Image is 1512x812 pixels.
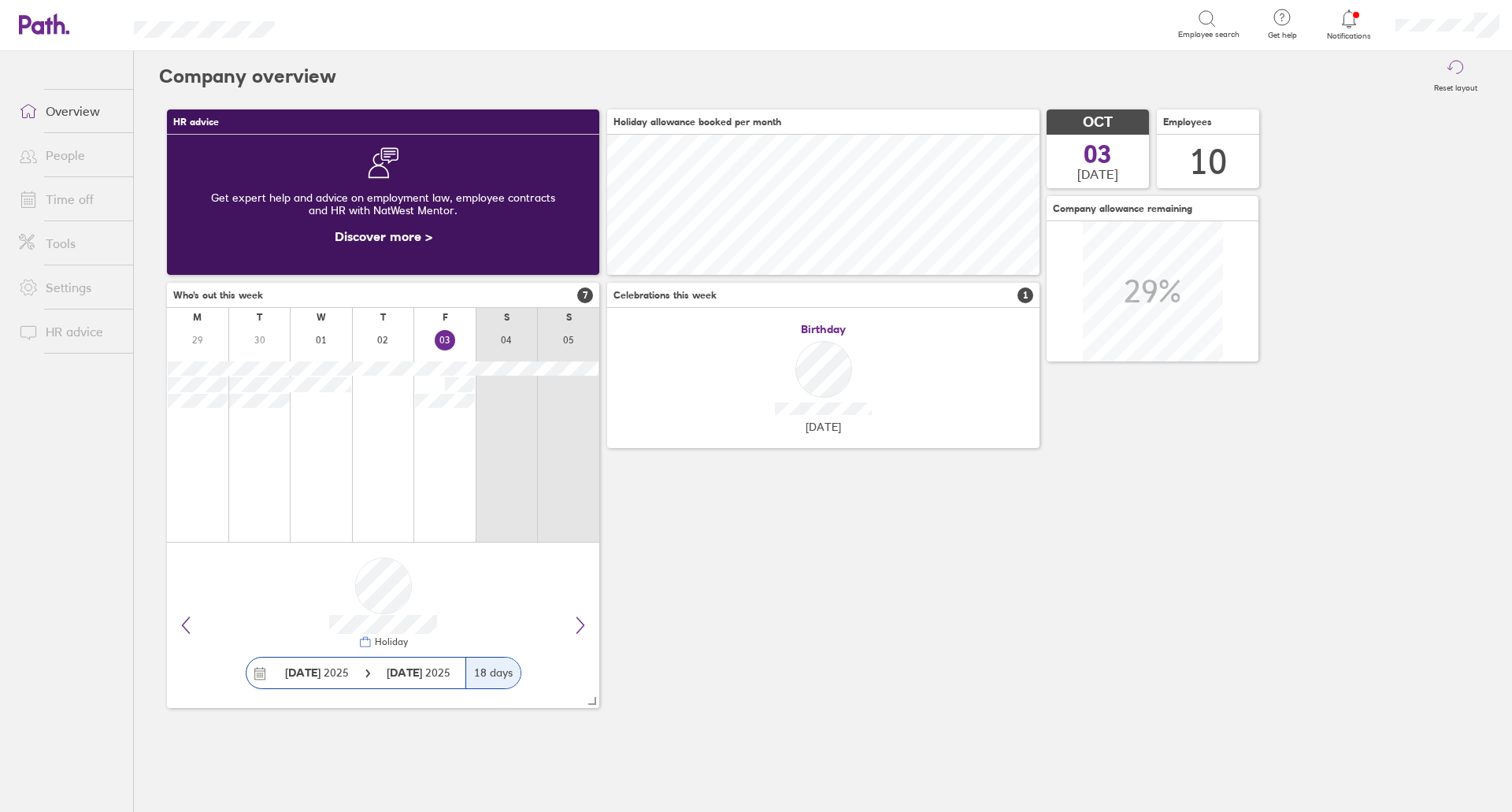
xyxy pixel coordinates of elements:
[1425,79,1487,93] label: Reset layout
[180,179,587,229] div: Get expert help and advice on employment law, employee contracts and HR with NatWest Mentor.
[1083,114,1113,131] span: OCT
[443,312,448,323] div: F
[285,666,349,679] span: 2025
[1189,142,1227,182] div: 10
[372,636,408,647] div: Holiday
[1257,31,1308,40] span: Get help
[335,228,432,244] a: Discover more >
[173,117,219,128] span: HR advice
[1053,203,1192,214] span: Company allowance remaining
[387,666,450,679] span: 2025
[1077,167,1118,181] span: [DATE]
[317,17,358,31] div: Search
[1425,51,1487,102] button: Reset layout
[193,312,202,323] div: M
[801,323,846,336] span: Birthday
[806,421,841,433] span: [DATE]
[1324,8,1375,41] a: Notifications
[1163,117,1212,128] span: Employees
[285,666,321,680] strong: [DATE]
[504,312,510,323] div: S
[6,272,133,303] a: Settings
[1324,32,1375,41] span: Notifications
[613,290,717,301] span: Celebrations this week
[173,290,263,301] span: Who's out this week
[1084,142,1112,167] span: 03
[257,312,262,323] div: T
[613,117,781,128] span: Holiday allowance booked per month
[1017,287,1033,303] span: 1
[6,228,133,259] a: Tools
[6,95,133,127] a: Overview
[380,312,386,323] div: T
[566,312,572,323] div: S
[465,658,521,688] div: 18 days
[317,312,326,323] div: W
[6,139,133,171] a: People
[387,666,425,680] strong: [DATE]
[1178,30,1240,39] span: Employee search
[6,184,133,215] a: Time off
[159,51,336,102] h2: Company overview
[6,316,133,347] a: HR advice
[577,287,593,303] span: 7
